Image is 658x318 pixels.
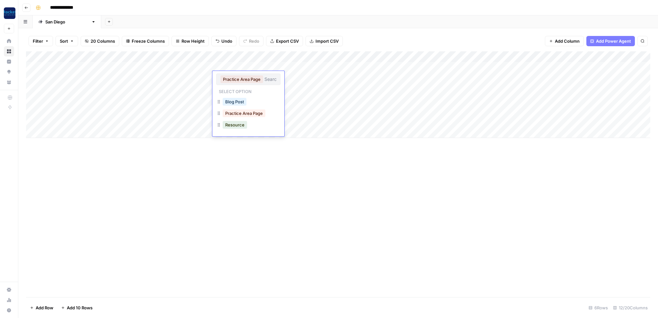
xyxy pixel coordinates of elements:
[4,77,14,87] a: Your Data
[221,38,232,44] span: Undo
[36,305,53,311] span: Add Row
[4,46,14,56] a: Browse
[249,38,259,44] span: Redo
[172,36,209,46] button: Row Height
[67,305,93,311] span: Add 10 Rows
[33,38,43,44] span: Filter
[4,5,14,21] button: Workspace: Rocket Pilots
[216,87,254,95] p: Select option
[211,36,236,46] button: Undo
[4,305,14,315] button: Help + Support
[545,36,584,46] button: Add Column
[223,98,246,106] button: Blog Post
[276,38,299,44] span: Export CSV
[33,15,101,28] a: [GEOGRAPHIC_DATA]
[220,75,263,83] button: Practice Area Page
[60,38,68,44] span: Sort
[596,38,631,44] span: Add Power Agent
[4,7,15,19] img: Rocket Pilots Logo
[555,38,580,44] span: Add Column
[26,303,57,313] button: Add Row
[239,36,263,46] button: Redo
[57,303,96,313] button: Add 10 Rows
[316,38,339,44] span: Import CSV
[29,36,53,46] button: Filter
[4,295,14,305] a: Usage
[223,121,247,129] button: Resource
[223,109,265,117] button: Practice Area Page
[122,36,169,46] button: Freeze Columns
[4,67,14,77] a: Opportunities
[4,285,14,295] a: Settings
[306,36,343,46] button: Import CSV
[4,56,14,67] a: Insights
[91,38,115,44] span: 20 Columns
[586,303,610,313] div: 6 Rows
[264,76,276,82] input: Search or create
[56,36,78,46] button: Sort
[586,36,635,46] button: Add Power Agent
[182,38,205,44] span: Row Height
[81,36,119,46] button: 20 Columns
[610,303,650,313] div: 12/20 Columns
[4,36,14,46] a: Home
[216,108,280,120] div: Practice Area Page
[266,36,303,46] button: Export CSV
[216,97,280,108] div: Blog Post
[216,120,280,131] div: Resource
[132,38,165,44] span: Freeze Columns
[45,19,89,25] div: [GEOGRAPHIC_DATA]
